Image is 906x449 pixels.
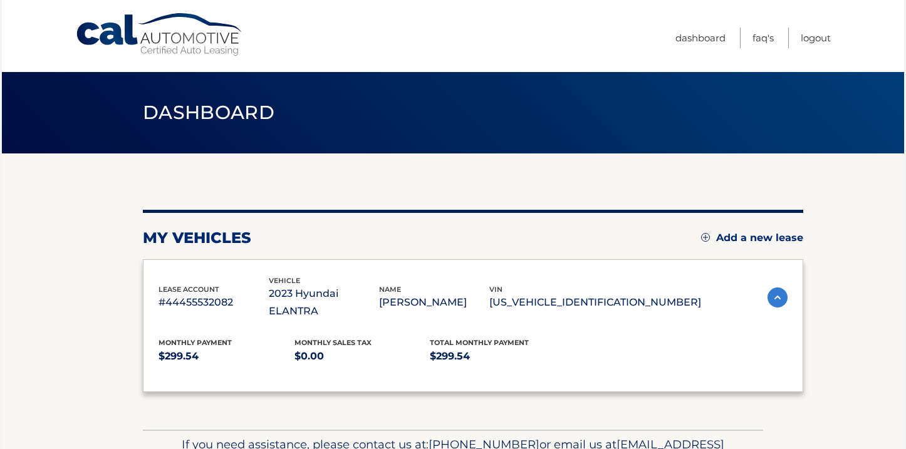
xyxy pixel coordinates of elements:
p: [US_VEHICLE_IDENTIFICATION_NUMBER] [489,294,701,311]
p: $0.00 [294,348,430,365]
span: name [379,285,401,294]
p: [PERSON_NAME] [379,294,489,311]
p: $299.54 [159,348,294,365]
span: lease account [159,285,219,294]
img: add.svg [701,233,710,242]
span: Monthly Payment [159,338,232,347]
a: Logout [801,28,831,48]
p: 2023 Hyundai ELANTRA [269,285,379,320]
img: accordion-active.svg [768,287,788,307]
a: Cal Automotive [75,13,244,57]
p: #44455532082 [159,294,269,311]
a: Dashboard [675,28,726,48]
span: vin [489,285,502,294]
a: Add a new lease [701,232,803,244]
span: Dashboard [143,101,274,124]
span: Total Monthly Payment [430,338,529,347]
span: vehicle [269,276,300,285]
span: Monthly sales Tax [294,338,372,347]
h2: my vehicles [143,229,251,247]
p: $299.54 [430,348,566,365]
a: FAQ's [752,28,774,48]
